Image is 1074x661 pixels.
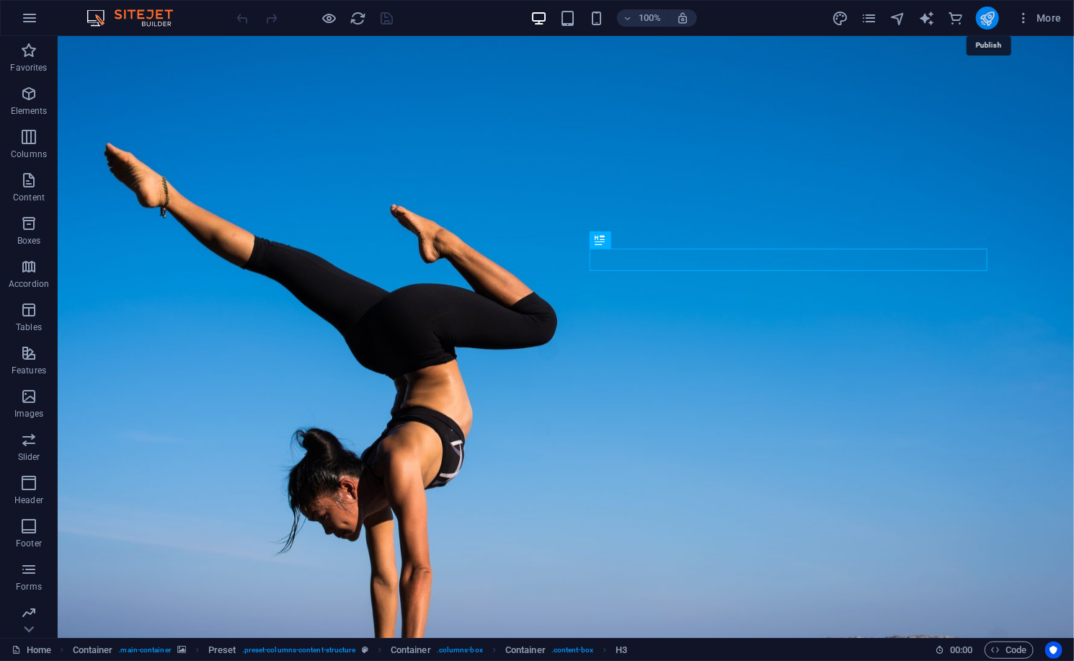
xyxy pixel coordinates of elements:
i: Design (Ctrl+Alt+Y) [832,10,848,27]
i: Navigator [889,10,906,27]
p: Tables [16,321,42,333]
i: Commerce [947,10,964,27]
span: : [960,644,962,655]
span: Click to select. Double-click to edit [505,642,546,659]
p: Elements [11,105,48,117]
p: Forms [16,581,42,593]
span: . preset-columns-content-structure [242,642,356,659]
button: Usercentrics [1045,642,1062,659]
h6: Session time [935,642,973,659]
span: More [1016,11,1062,25]
button: Code [985,642,1034,659]
i: This element is a customizable preset [362,646,368,654]
span: . columns-box [437,642,483,659]
span: Click to select. Double-click to edit [391,642,431,659]
a: Click to cancel selection. Double-click to open Pages [12,642,51,659]
p: Features [12,365,46,376]
img: Editor Logo [83,9,191,27]
span: Click to select. Double-click to edit [73,642,113,659]
button: pages [861,9,878,27]
button: text_generator [918,9,936,27]
p: Images [14,408,44,420]
button: design [832,9,849,27]
span: . content-box [551,642,593,659]
button: navigator [889,9,907,27]
span: 00 00 [950,642,972,659]
i: Reload page [350,10,367,27]
span: Code [991,642,1027,659]
p: Accordion [9,278,49,290]
p: Boxes [17,235,41,247]
p: Slider [18,451,40,463]
button: 100% [617,9,668,27]
i: Pages (Ctrl+Alt+S) [861,10,877,27]
button: commerce [947,9,964,27]
button: More [1011,6,1068,30]
nav: breadcrumb [73,642,628,659]
i: AI Writer [918,10,935,27]
button: publish [976,6,999,30]
p: Footer [16,538,42,549]
p: Header [14,494,43,506]
span: Click to select. Double-click to edit [208,642,236,659]
h6: 100% [639,9,662,27]
i: This element contains a background [177,646,186,654]
p: Content [13,192,45,203]
p: Columns [11,148,47,160]
span: Click to select. Double-click to edit [616,642,627,659]
span: . main-container [118,642,171,659]
button: Click here to leave preview mode and continue editing [321,9,338,27]
button: reload [350,9,367,27]
p: Favorites [10,62,47,74]
i: On resize automatically adjust zoom level to fit chosen device. [676,12,689,25]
